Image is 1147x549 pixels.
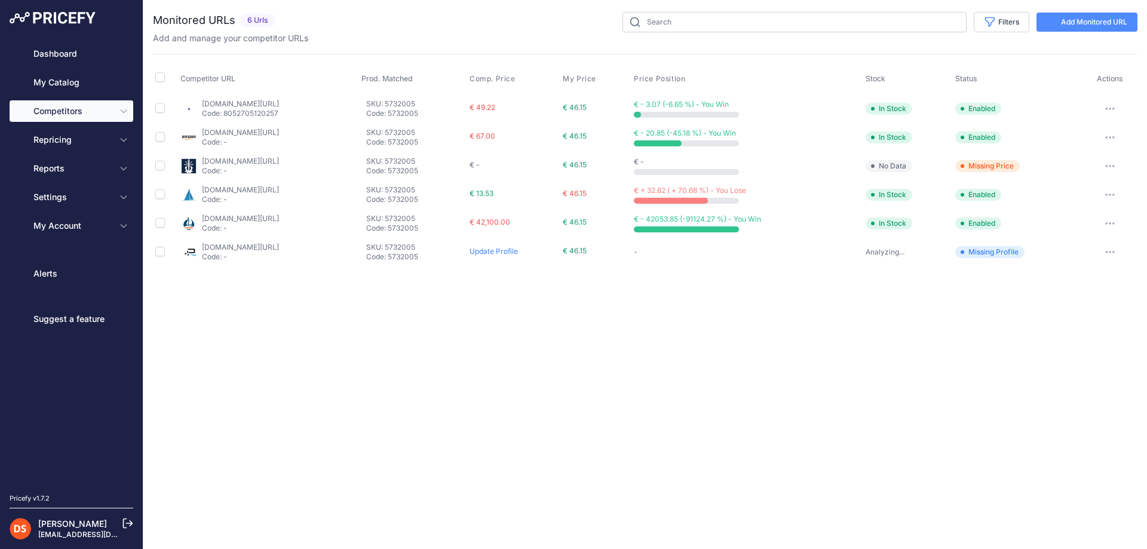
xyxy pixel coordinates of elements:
a: [EMAIL_ADDRESS][DOMAIN_NAME] [38,530,163,539]
span: Missing Profile [955,246,1025,258]
a: Alerts [10,263,133,284]
button: My Price [563,74,599,84]
span: Repricing [33,134,112,146]
a: [DOMAIN_NAME][URL] [202,243,279,252]
p: Code: - [202,166,279,176]
span: Prod. Matched [361,74,413,83]
span: Reports [33,162,112,174]
p: Add and manage your competitor URLs [153,32,308,44]
span: In Stock [866,189,912,201]
p: Code: 8052705120257 [202,109,279,118]
button: Competitors [10,100,133,122]
div: Pricefy v1.7.2 [10,493,50,504]
span: In Stock [866,217,912,229]
span: € 46.15 [563,246,587,255]
a: [DOMAIN_NAME][URL] [202,99,279,108]
img: Pricefy Logo [10,12,96,24]
button: My Account [10,215,133,237]
p: SKU: 5732005 [366,214,465,223]
button: Price Position [634,74,688,84]
span: No Data [866,160,912,172]
p: Code: - [202,223,279,233]
p: Code: 5732005 [366,109,465,118]
span: € + 32.62 ( + 70.68 %) - You Lose [634,186,746,195]
button: Repricing [10,129,133,151]
div: € - [470,160,558,170]
a: Suggest a feature [10,308,133,330]
button: Settings [10,186,133,208]
span: Competitors [33,105,112,117]
span: € 46.15 [563,217,587,226]
button: Comp. Price [470,74,518,84]
p: Analyzing... [866,247,951,257]
span: Enabled [955,131,1001,143]
div: € - [634,157,861,167]
span: In Stock [866,131,912,143]
p: Code: 5732005 [366,166,465,176]
a: Add Monitored URL [1036,13,1137,32]
p: SKU: 5732005 [366,128,465,137]
span: Missing Price [955,160,1020,172]
p: SKU: 5732005 [366,185,465,195]
a: [DOMAIN_NAME][URL] [202,157,279,165]
p: Code: 5732005 [366,195,465,204]
span: € - 20.85 (-45.18 %) - You Win [634,128,736,137]
button: Filters [974,12,1029,32]
span: My Price [563,74,596,84]
span: My Account [33,220,112,232]
span: Stock [866,74,885,83]
a: My Catalog [10,72,133,93]
a: Update Profile [470,247,518,256]
span: € 49.22 [470,103,495,112]
span: Comp. Price [470,74,516,84]
p: Code: 5732005 [366,137,465,147]
input: Search [622,12,967,32]
p: Code: - [202,252,279,262]
span: Enabled [955,217,1001,229]
p: - [634,247,861,257]
p: SKU: 5732005 [366,243,465,252]
a: [PERSON_NAME] [38,519,107,529]
span: 6 Urls [240,14,275,27]
p: Code: 5732005 [366,252,465,262]
a: [DOMAIN_NAME][URL] [202,128,279,137]
span: € 46.15 [563,160,587,169]
button: Reports [10,158,133,179]
span: € 46.15 [563,189,587,198]
a: Dashboard [10,43,133,65]
span: In Stock [866,103,912,115]
span: Actions [1097,74,1123,83]
p: SKU: 5732005 [366,99,465,109]
p: Code: 5732005 [366,223,465,233]
p: Code: - [202,195,279,204]
span: € 67.00 [470,131,495,140]
span: € - 42053.85 (-91124.27 %) - You Win [634,214,761,223]
span: Enabled [955,103,1001,115]
span: € - 3.07 (-6.65 %) - You Win [634,100,729,109]
span: € 46.15 [563,103,587,112]
p: SKU: 5732005 [366,157,465,166]
span: Settings [33,191,112,203]
span: € 13.53 [470,189,493,198]
p: Code: - [202,137,279,147]
a: [DOMAIN_NAME][URL] [202,185,279,194]
h2: Monitored URLs [153,12,235,29]
span: Price Position [634,74,685,84]
span: Competitor URL [180,74,235,83]
nav: Sidebar [10,43,133,479]
span: Status [955,74,977,83]
span: € 46.15 [563,131,587,140]
span: € 42,100.00 [470,217,510,226]
a: [DOMAIN_NAME][URL] [202,214,279,223]
span: Enabled [955,189,1001,201]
